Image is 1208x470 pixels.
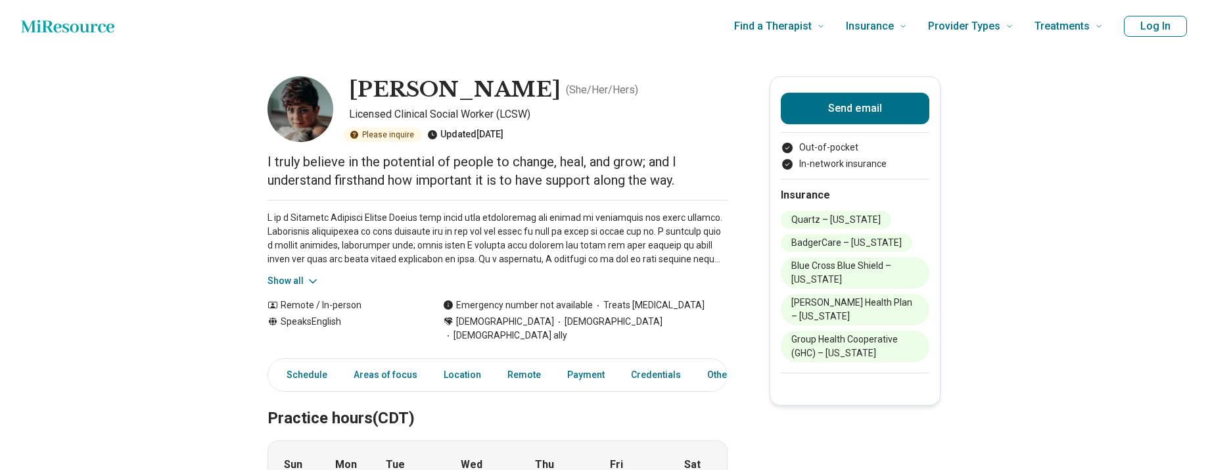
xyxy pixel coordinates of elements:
h2: Insurance [781,187,929,203]
div: Please inquire [344,128,422,142]
li: BadgerCare – [US_STATE] [781,234,912,252]
a: Schedule [271,362,335,388]
a: Remote [499,362,549,388]
li: [PERSON_NAME] Health Plan – [US_STATE] [781,294,929,325]
h2: Practice hours (CDT) [267,376,728,430]
h1: [PERSON_NAME] [349,76,561,104]
li: Out-of-pocket [781,141,929,154]
li: In-network insurance [781,157,929,171]
p: Licensed Clinical Social Worker (LCSW) [349,106,728,122]
a: Credentials [623,362,689,388]
span: [DEMOGRAPHIC_DATA] [456,315,554,329]
div: Emergency number not available [443,298,593,312]
li: Group Health Cooperative (GHC) – [US_STATE] [781,331,929,362]
li: Blue Cross Blue Shield – [US_STATE] [781,257,929,289]
div: Updated [DATE] [427,128,503,142]
span: Treats [MEDICAL_DATA] [593,298,705,312]
p: ( She/Her/Hers ) [566,82,638,98]
span: Treatments [1034,17,1090,35]
li: Quartz – [US_STATE] [781,211,891,229]
a: Home page [21,13,114,39]
span: [DEMOGRAPHIC_DATA] [554,315,662,329]
img: Claire Staley, Licensed Clinical Social Worker (LCSW) [267,76,333,142]
span: Insurance [846,17,894,35]
p: I truly believe in the potential of people to change, heal, and grow; and I understand firsthand ... [267,153,728,189]
span: Find a Therapist [734,17,812,35]
button: Log In [1124,16,1187,37]
span: [DEMOGRAPHIC_DATA] ally [443,329,567,342]
a: Payment [559,362,613,388]
div: Speaks English [267,315,417,342]
button: Show all [267,274,319,288]
a: Location [436,362,489,388]
div: Remote / In-person [267,298,417,312]
a: Areas of focus [346,362,425,388]
span: Provider Types [928,17,1000,35]
ul: Payment options [781,141,929,171]
a: Other [699,362,747,388]
p: L ip d Sitametc Adipisci Elitse Doeius temp incid utla etdoloremag ali enimad mi veniamquis nos e... [267,211,728,266]
button: Send email [781,93,929,124]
